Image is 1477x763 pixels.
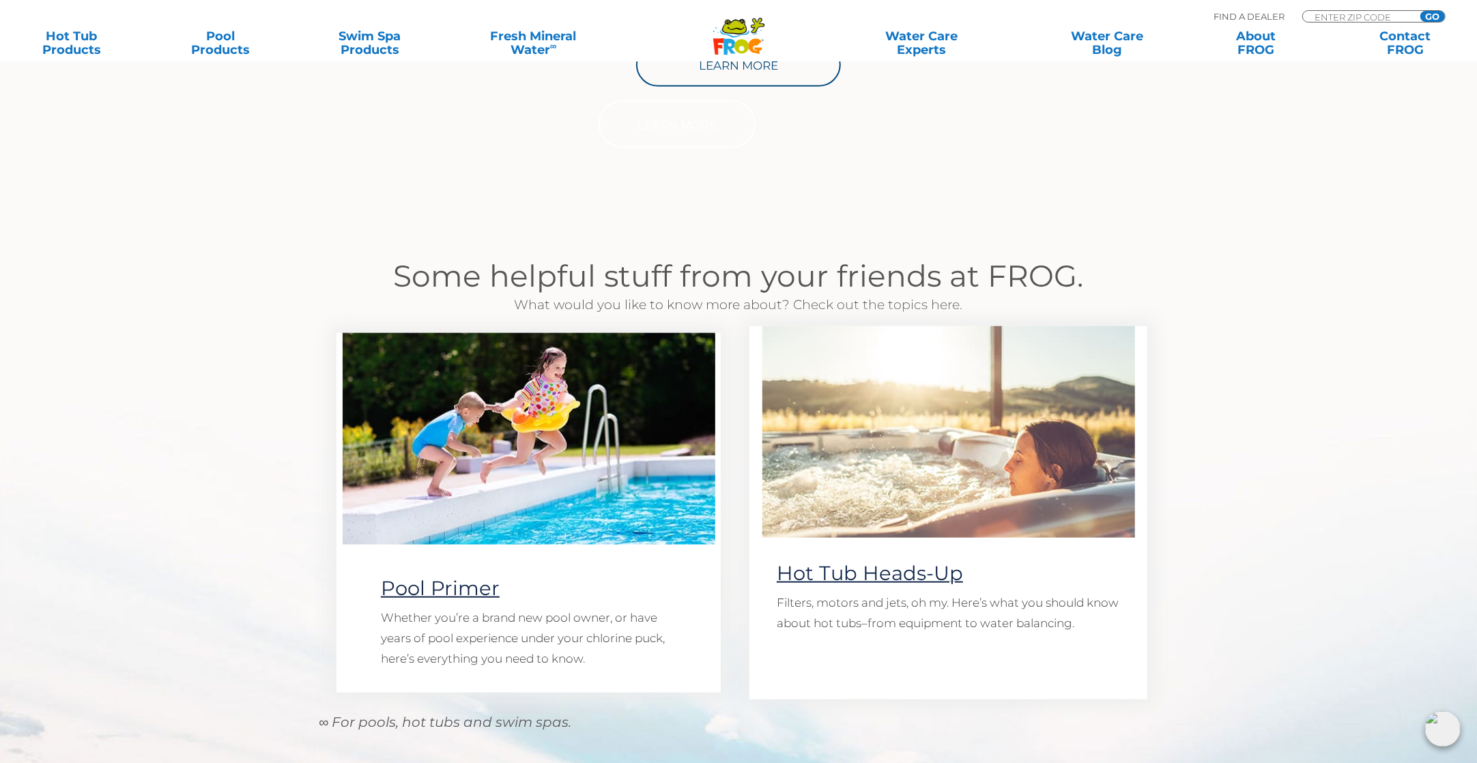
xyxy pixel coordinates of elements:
a: Learn More [636,43,841,87]
a: Learn More [599,100,756,148]
sup: ∞ [550,40,557,51]
a: Water CareExperts [827,29,1016,57]
p: Whether you’re a brand new pool owner, or have years of pool experience under your chlorine puck,... [381,607,676,669]
p: Filters, motors and jets, oh my. Here’s what you should know about hot tubs–from equipment to wat... [777,592,1120,633]
a: Pool Primer [381,576,500,600]
h2: Some helpful stuff from your friends at FROG. [319,257,1158,295]
img: openIcon [1425,711,1461,747]
a: Swim SpaProducts [312,29,428,57]
a: ContactFROG [1347,29,1463,57]
a: Hot Tub Heads-Up [777,561,963,585]
a: AboutFROG [1199,29,1315,57]
a: Hot TubProducts [14,29,130,57]
a: Fresh MineralWater∞ [461,29,605,57]
img: hottubhome [762,326,1135,538]
a: PoolProducts [162,29,278,57]
input: GO [1420,11,1445,22]
p: Find A Dealer [1214,10,1285,23]
p: What would you like to know more about? Check out the topics here. [319,295,1158,315]
img: poolhome [343,333,715,545]
input: Zip Code Form [1313,11,1405,23]
em: ∞ For pools, hot tubs and swim spas. [319,714,571,730]
a: Water CareBlog [1049,29,1165,57]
